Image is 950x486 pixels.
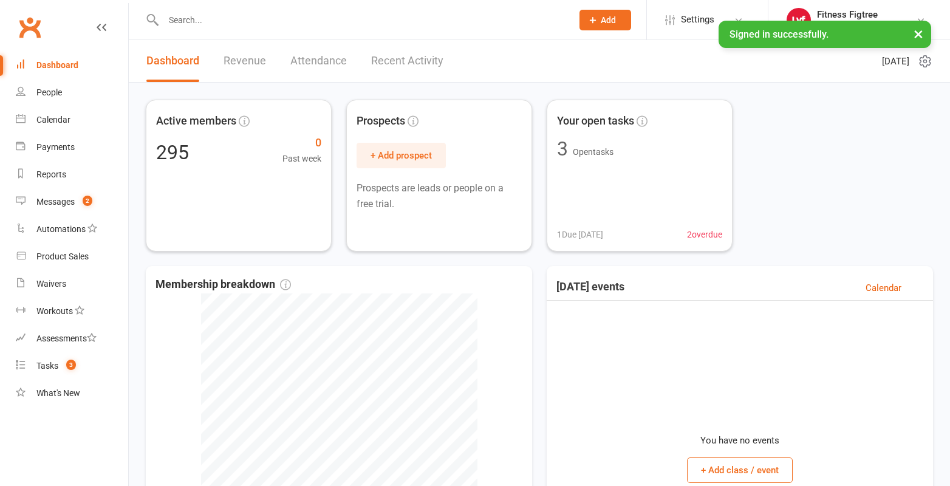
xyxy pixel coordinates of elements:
[36,115,70,125] div: Calendar
[36,60,78,70] div: Dashboard
[16,216,128,243] a: Automations
[83,196,92,206] span: 2
[36,279,66,289] div: Waivers
[16,243,128,270] a: Product Sales
[15,12,45,43] a: Clubworx
[681,6,714,33] span: Settings
[16,52,128,79] a: Dashboard
[36,361,58,371] div: Tasks
[700,433,779,448] p: You have no events
[36,306,73,316] div: Workouts
[866,281,901,295] a: Calendar
[357,143,446,168] button: + Add prospect
[16,298,128,325] a: Workouts
[16,270,128,298] a: Waivers
[817,20,889,31] div: 247 Fitness Figtree
[36,87,62,97] div: People
[573,147,613,157] span: Open tasks
[16,161,128,188] a: Reports
[16,79,128,106] a: People
[357,180,522,211] p: Prospects are leads or people on a free trial.
[290,40,347,82] a: Attendance
[907,21,929,47] button: ×
[36,252,89,261] div: Product Sales
[36,388,80,398] div: What's New
[371,40,443,82] a: Recent Activity
[787,8,811,32] img: thumb_image1753610192.png
[282,152,321,165] span: Past week
[817,9,889,20] div: Fitness Figtree
[36,224,86,234] div: Automations
[36,169,66,179] div: Reports
[557,228,603,241] span: 1 Due [DATE]
[579,10,631,30] button: Add
[601,15,616,25] span: Add
[155,276,291,293] span: Membership breakdown
[687,228,722,241] span: 2 overdue
[16,325,128,352] a: Assessments
[556,281,624,295] h3: [DATE] events
[16,106,128,134] a: Calendar
[36,334,97,343] div: Assessments
[224,40,266,82] a: Revenue
[160,12,564,29] input: Search...
[882,54,909,69] span: [DATE]
[156,112,236,130] span: Active members
[66,360,76,370] span: 3
[282,134,321,152] span: 0
[687,457,793,483] button: + Add class / event
[146,40,199,82] a: Dashboard
[36,197,75,207] div: Messages
[557,112,634,130] span: Your open tasks
[16,134,128,161] a: Payments
[156,143,189,162] div: 295
[36,142,75,152] div: Payments
[16,188,128,216] a: Messages 2
[16,352,128,380] a: Tasks 3
[730,29,829,40] span: Signed in successfully.
[16,380,128,407] a: What's New
[557,139,568,159] div: 3
[357,112,405,130] span: Prospects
